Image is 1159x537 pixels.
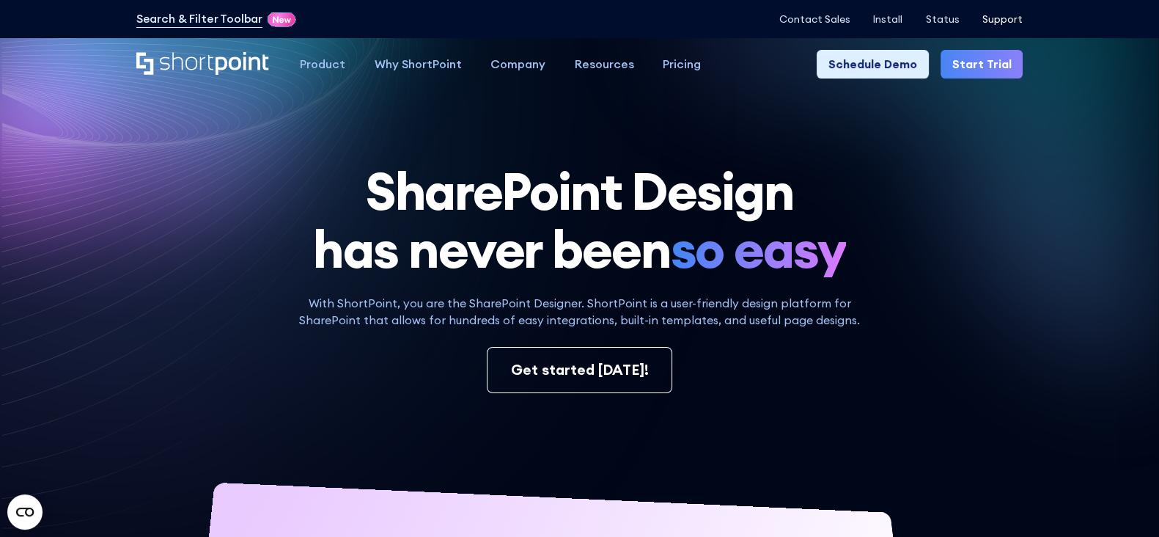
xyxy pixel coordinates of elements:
div: Resources [575,56,634,73]
a: Contact Sales [779,13,850,25]
div: Pricing [663,56,701,73]
div: Why ShortPoint [375,56,462,73]
a: Product [285,50,360,79]
p: With ShortPoint, you are the SharePoint Designer. ShortPoint is a user-friendly design platform f... [286,295,872,329]
div: Product [300,56,345,73]
iframe: Chat Widget [896,368,1159,537]
a: Support [982,13,1023,25]
div: Company [490,56,545,73]
h1: SharePoint Design has never been [136,162,1023,277]
a: Get started [DATE]! [487,347,672,393]
a: Status [926,13,960,25]
a: Pricing [648,50,715,79]
a: Resources [560,50,649,79]
a: Schedule Demo [817,50,929,79]
button: Open CMP widget [7,494,43,530]
a: Start Trial [941,50,1023,79]
div: Get started [DATE]! [510,359,648,381]
a: Search & Filter Toolbar [136,10,262,28]
span: so easy [671,220,846,277]
a: Company [476,50,560,79]
a: Home [136,52,271,77]
a: Why ShortPoint [360,50,477,79]
a: Install [873,13,902,25]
